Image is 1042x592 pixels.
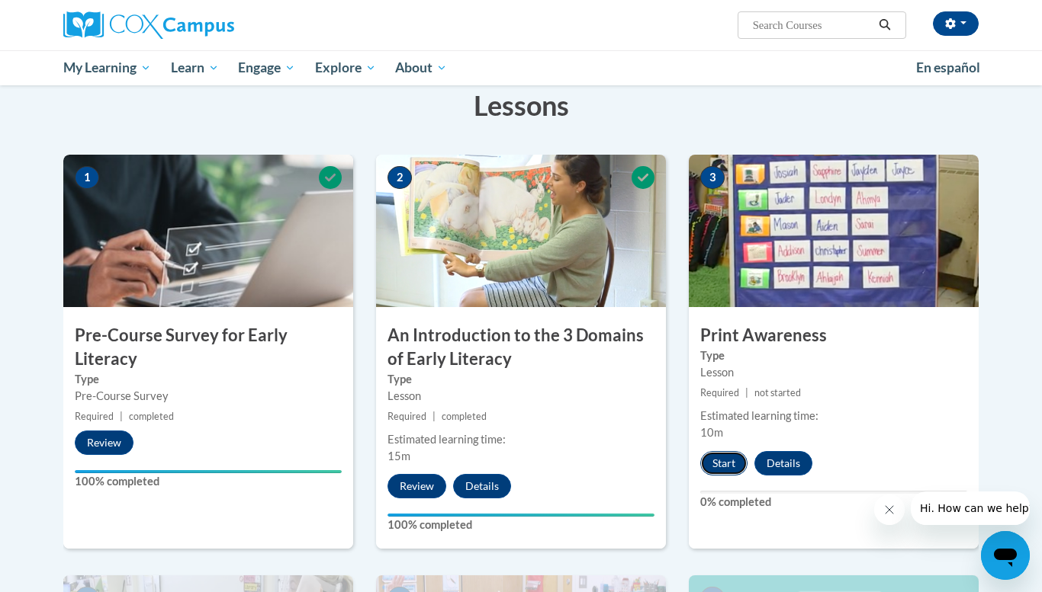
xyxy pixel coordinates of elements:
label: 100% completed [388,517,654,533]
a: About [386,50,458,85]
span: Required [700,387,739,398]
input: Search Courses [751,16,873,34]
a: My Learning [53,50,161,85]
span: not started [754,387,801,398]
span: completed [129,411,174,422]
div: Estimated learning time: [700,408,967,424]
span: En español [916,59,980,75]
img: Course Image [376,155,666,307]
button: Search [873,16,896,34]
img: Course Image [689,155,979,307]
span: About [395,59,447,77]
h3: Pre-Course Survey for Early Literacy [63,324,353,371]
a: Learn [161,50,229,85]
img: Course Image [63,155,353,307]
button: Review [388,474,446,498]
span: 3 [700,166,725,189]
span: Required [75,411,114,422]
a: Cox Campus [63,11,353,39]
button: Review [75,430,133,455]
label: Type [388,371,654,388]
span: | [433,411,436,422]
img: Cox Campus [63,11,234,39]
a: Explore [305,50,386,85]
div: Lesson [388,388,654,405]
iframe: Close message [874,494,905,525]
div: Lesson [700,364,967,381]
label: Type [75,371,342,388]
div: Pre-Course Survey [75,388,342,405]
h3: Lessons [63,86,979,124]
span: | [120,411,123,422]
span: My Learning [63,59,151,77]
span: 10m [700,426,723,439]
div: Main menu [40,50,1002,85]
span: | [745,387,748,398]
button: Account Settings [933,11,979,36]
span: Learn [171,59,219,77]
button: Details [754,451,812,475]
label: 0% completed [700,494,967,510]
a: En español [906,52,990,84]
span: 1 [75,166,99,189]
iframe: Message from company [911,491,1030,525]
div: Estimated learning time: [388,431,654,448]
label: 100% completed [75,473,342,490]
a: Engage [228,50,305,85]
span: 15m [388,450,410,462]
div: Your progress [388,514,654,517]
span: completed [442,411,487,422]
span: Engage [238,59,295,77]
span: Explore [315,59,376,77]
button: Start [700,451,748,475]
span: 2 [388,166,412,189]
label: Type [700,347,967,364]
iframe: Button to launch messaging window [981,531,1030,580]
h3: Print Awareness [689,324,979,347]
h3: An Introduction to the 3 Domains of Early Literacy [376,324,666,371]
span: Hi. How can we help? [9,11,124,23]
button: Details [453,474,511,498]
span: Required [388,411,426,422]
div: Your progress [75,470,342,473]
